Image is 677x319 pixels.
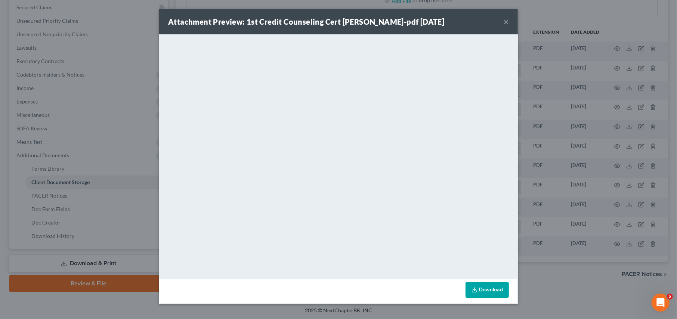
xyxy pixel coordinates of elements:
iframe: Intercom live chat [652,294,670,312]
iframe: <object ng-attr-data='[URL][DOMAIN_NAME]' type='application/pdf' width='100%' height='650px'></ob... [159,34,518,277]
button: × [504,17,509,26]
a: Download [466,282,509,298]
span: 5 [667,294,673,300]
strong: Attachment Preview: 1st Credit Counseling Cert [PERSON_NAME]-pdf [DATE] [168,17,444,26]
